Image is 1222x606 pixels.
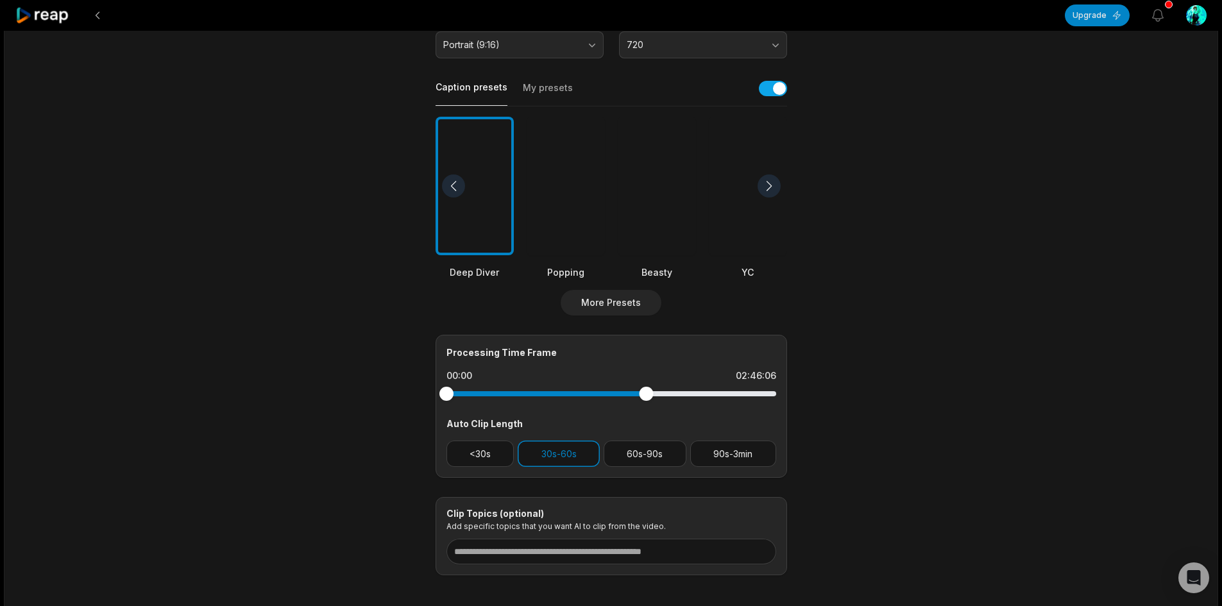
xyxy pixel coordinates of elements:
button: 720 [619,31,787,58]
button: 90s-3min [690,441,776,467]
span: 720 [627,39,761,51]
div: Clip Topics (optional) [446,508,776,519]
button: Caption presets [436,81,507,106]
button: Portrait (9:16) [436,31,604,58]
div: Popping [527,265,605,279]
button: 30s-60s [518,441,600,467]
button: <30s [446,441,514,467]
div: Open Intercom Messenger [1178,562,1209,593]
div: Processing Time Frame [446,346,776,359]
button: My presets [523,81,573,106]
div: Auto Clip Length [446,417,776,430]
span: Portrait (9:16) [443,39,578,51]
p: Add specific topics that you want AI to clip from the video. [446,521,776,531]
div: YC [709,265,787,279]
button: 60s-90s [604,441,686,467]
div: 02:46:06 [736,369,776,382]
button: Upgrade [1065,4,1130,26]
div: 00:00 [446,369,472,382]
div: Deep Diver [436,265,514,279]
div: Beasty [618,265,696,279]
button: More Presets [561,290,661,316]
